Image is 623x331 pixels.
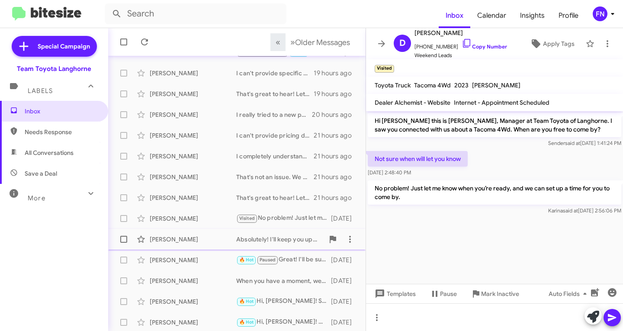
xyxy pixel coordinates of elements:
span: [PERSON_NAME] [414,28,507,38]
div: I can't provide specific pricing, but I can assure you we offer competitive offers for quality ve... [236,69,314,77]
div: [PERSON_NAME] [150,69,236,77]
small: Visited [375,65,394,73]
div: 21 hours ago [314,173,359,181]
div: Great! I'll be sure to reach out after the new year. Enjoy your holidays, and feel free to reach ... [236,255,331,265]
div: [PERSON_NAME] [150,297,236,306]
div: [PERSON_NAME] [150,193,236,202]
span: Weekend Leads [414,51,507,60]
span: Save a Deal [25,169,57,178]
a: Insights [513,3,552,28]
span: 🔥 Hot [239,257,254,263]
span: Apply Tags [543,36,575,51]
button: FN [585,6,613,21]
span: Karina [DATE] 2:56:06 PM [548,207,621,214]
a: Special Campaign [12,36,97,57]
button: Auto Fields [542,286,597,302]
div: [PERSON_NAME] [150,235,236,244]
div: 21 hours ago [314,193,359,202]
div: [PERSON_NAME] [150,110,236,119]
div: [PERSON_NAME] [150,276,236,285]
span: Labels [28,87,53,95]
div: 21 hours ago [314,152,359,161]
div: That's not an issue. We can still discuss buying your vehicle. Let's set up an appointment to eva... [236,173,314,181]
div: Hi, [PERSON_NAME]! Would you like to schedule to visit sometime [DATE]? [236,317,331,327]
span: Pause [440,286,457,302]
span: » [290,37,295,48]
a: Inbox [439,3,470,28]
div: [DATE] [331,276,359,285]
span: Tacoma 4Wd [414,81,451,89]
nav: Page navigation example [271,33,355,51]
div: FN [593,6,607,21]
span: 🔥 Hot [239,319,254,325]
div: When you have a moment, we would need you to fill out this finance application. My finance manage... [236,276,331,285]
p: Not sure when will let you know [368,151,468,167]
span: Mark Inactive [481,286,519,302]
div: I completely understand; it's great to love your car! If you ever change your mind or want to exp... [236,152,314,161]
div: [PERSON_NAME] [150,318,236,327]
div: [PERSON_NAME] [150,256,236,264]
div: That's great to hear! Let’s schedule a time for you to come in and get an offer. When are you ava... [236,90,314,98]
div: [PERSON_NAME] [150,173,236,181]
span: Templates [373,286,416,302]
button: Templates [366,286,423,302]
span: Toyota Truck [375,81,411,89]
div: [DATE] [331,214,359,223]
button: Previous [270,33,286,51]
span: said at [565,140,580,146]
div: [PERSON_NAME] [150,90,236,98]
a: Profile [552,3,585,28]
button: Next [285,33,355,51]
div: 19 hours ago [314,90,359,98]
div: 21 hours ago [314,131,359,140]
div: 20 hours ago [312,110,359,119]
span: More [28,194,45,202]
span: Older Messages [295,38,350,47]
div: Absolutely! I'll keep you updated on its arrival. In the meantime, please feel free to reach out ... [236,235,324,244]
span: All Conversations [25,148,74,157]
button: Apply Tags [522,36,581,51]
input: Search [105,3,286,24]
div: [DATE] [331,256,359,264]
span: said at [563,207,578,214]
a: Calendar [470,3,513,28]
span: 2023 [454,81,469,89]
span: Inbox [25,107,98,116]
span: Visited [239,215,255,221]
a: Copy Number [462,43,507,50]
button: Mark Inactive [464,286,526,302]
span: « [276,37,280,48]
div: 19 hours ago [314,69,359,77]
span: 🔥 Hot [239,299,254,304]
span: [PHONE_NUMBER] [414,38,507,51]
div: [DATE] [331,318,359,327]
div: I can't provide pricing details, but we can arrange a complimentary appraisal for your Sienna. Wo... [236,131,314,140]
span: Internet - Appointment Scheduled [454,99,549,106]
div: No problem! Just let me know when you’re ready, and we can set up a time for you to come by. [236,213,331,223]
span: Auto Fields [549,286,590,302]
span: D [399,36,406,50]
div: [PERSON_NAME] [150,152,236,161]
span: [PERSON_NAME] [472,81,520,89]
span: Needs Response [25,128,98,136]
div: I really tried to a new prius prime from team in [GEOGRAPHIC_DATA]. But the add ons were over 2k$... [236,110,312,119]
span: Paused [260,257,276,263]
p: Hi [PERSON_NAME] this is [PERSON_NAME], Manager at Team Toyota of Langhorne. I saw you connected ... [368,113,621,137]
p: No problem! Just let me know when you’re ready, and we can set up a time for you to come by. [368,180,621,205]
span: Special Campaign [38,42,90,51]
div: That's great to hear! Let's schedule a time for you to come in and get an appraisal for your High... [236,193,314,202]
button: Pause [423,286,464,302]
span: [DATE] 2:48:40 PM [368,169,411,176]
div: Hi, [PERSON_NAME]! Sorry for the delayed response. Did you have the chance to stop in [DATE]? [236,296,331,306]
span: Dealer Alchemist - Website [375,99,450,106]
div: Team Toyota Langhorne [17,64,91,73]
div: [DATE] [331,297,359,306]
div: [PERSON_NAME] [150,131,236,140]
span: Sender [DATE] 1:41:24 PM [548,140,621,146]
div: [PERSON_NAME] [150,214,236,223]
